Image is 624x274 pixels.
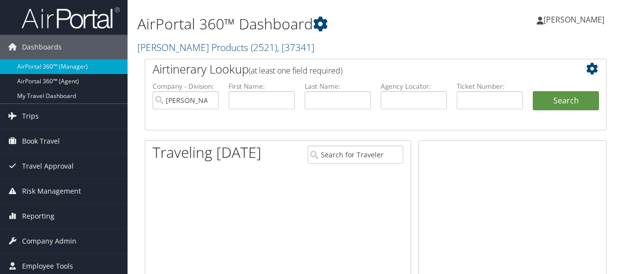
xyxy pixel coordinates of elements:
span: [PERSON_NAME] [544,14,604,25]
input: Search for Traveler [308,146,404,164]
span: Dashboards [22,35,62,59]
label: Ticket Number: [457,81,523,91]
span: Travel Approval [22,154,74,178]
img: airportal-logo.png [22,6,120,29]
span: , [ 37341 ] [277,41,314,54]
label: First Name: [229,81,295,91]
a: [PERSON_NAME] Products [137,41,314,54]
span: Company Admin [22,229,77,253]
span: Trips [22,104,39,128]
label: Company - Division: [153,81,219,91]
span: Risk Management [22,179,81,203]
span: ( 2521 ) [251,41,277,54]
h2: Airtinerary Lookup [153,61,561,77]
span: (at least one field required) [249,65,342,76]
h1: AirPortal 360™ Dashboard [137,14,455,34]
label: Last Name: [305,81,371,91]
span: Reporting [22,204,54,228]
button: Search [533,91,599,111]
h1: Traveling [DATE] [153,142,261,163]
a: [PERSON_NAME] [537,5,614,34]
label: Agency Locator: [381,81,447,91]
span: Book Travel [22,129,60,153]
